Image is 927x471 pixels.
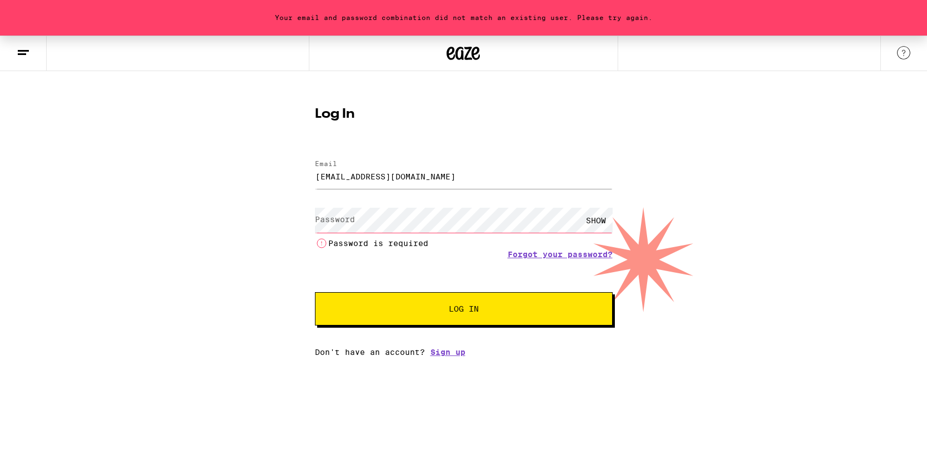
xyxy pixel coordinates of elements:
[315,108,613,121] h1: Log In
[315,215,355,224] label: Password
[315,160,337,167] label: Email
[508,250,613,259] a: Forgot your password?
[7,8,80,17] span: Hi. Need any help?
[579,208,613,233] div: SHOW
[430,348,465,357] a: Sign up
[315,237,613,250] li: Password is required
[315,164,613,189] input: Email
[449,305,479,313] span: Log In
[315,348,613,357] div: Don't have an account?
[315,292,613,325] button: Log In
